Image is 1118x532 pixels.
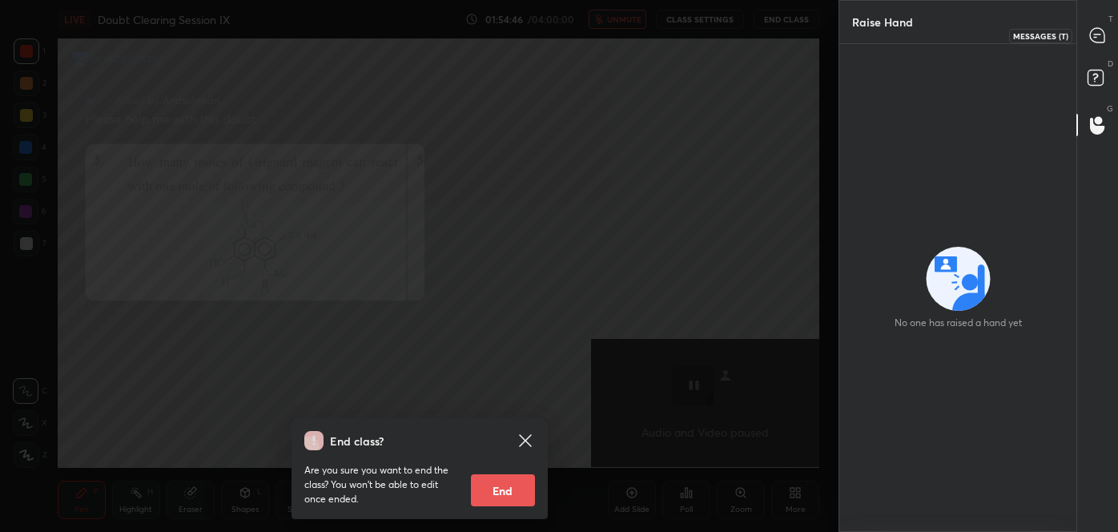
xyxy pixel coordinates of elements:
button: End [471,474,535,506]
h4: End class? [330,433,384,449]
p: Raise Hand [839,1,926,43]
p: G [1107,103,1113,115]
p: Are you sure you want to end the class? You won’t be able to edit once ended. [304,463,458,506]
p: T [1108,13,1113,25]
h4: No one has raised a hand yet [856,316,1060,330]
div: Messages (T) [1009,29,1072,43]
p: D [1108,58,1113,70]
